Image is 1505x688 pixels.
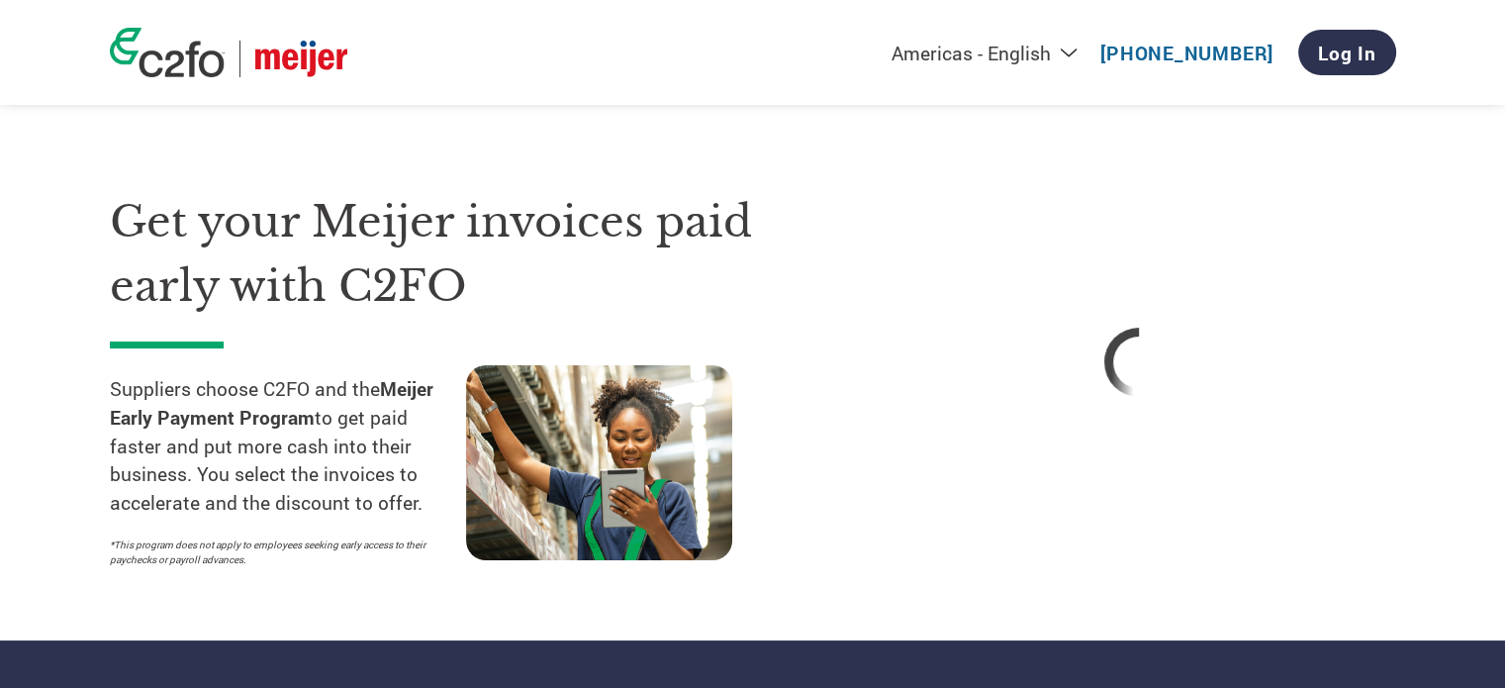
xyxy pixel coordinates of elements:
[1298,30,1396,75] a: Log In
[110,190,822,318] h1: Get your Meijer invoices paid early with C2FO
[110,376,433,430] strong: Meijer Early Payment Program
[466,365,732,560] img: supply chain worker
[255,41,347,77] img: Meijer
[110,538,446,567] p: *This program does not apply to employees seeking early access to their paychecks or payroll adva...
[1100,41,1273,65] a: [PHONE_NUMBER]
[110,28,225,77] img: c2fo logo
[110,375,466,518] p: Suppliers choose C2FO and the to get paid faster and put more cash into their business. You selec...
